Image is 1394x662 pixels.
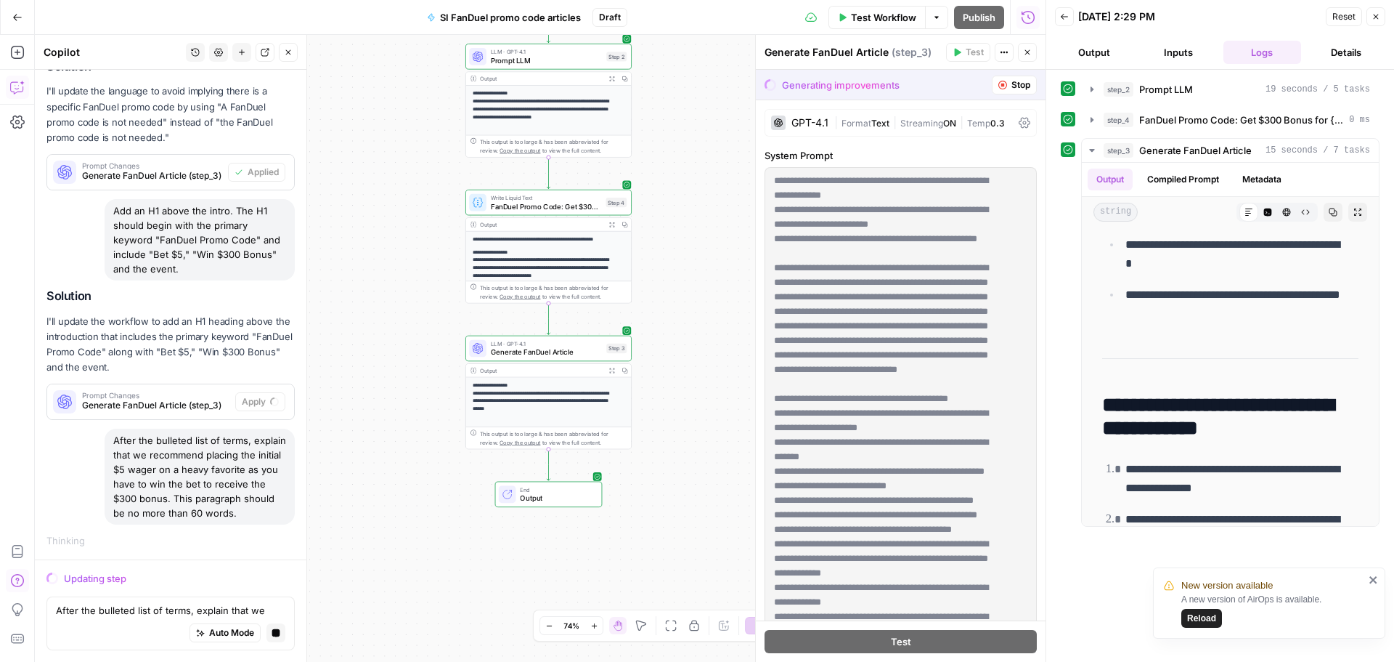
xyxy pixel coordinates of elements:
[1082,139,1379,162] button: 15 seconds / 7 tasks
[85,533,94,548] div: ...
[189,623,261,642] button: Auto Mode
[1139,82,1193,97] span: Prompt LLM
[248,166,279,179] span: Applied
[834,115,841,129] span: |
[954,6,1004,29] button: Publish
[491,347,603,358] span: Generate FanDuel Article
[967,118,990,129] span: Temp
[992,76,1037,94] button: Stop
[465,482,632,507] div: EndOutput
[520,493,592,504] span: Output
[418,6,590,29] button: SI FanDuel promo code articles
[209,626,254,639] span: Auto Mode
[765,45,942,60] div: Generate FanDuel Article
[791,118,828,128] div: GPT-4.1
[765,630,1037,653] button: Test
[871,118,889,129] span: Text
[1139,113,1343,127] span: FanDuel Promo Code: Get $300 Bonus for {{ event_title }}
[963,10,995,25] span: Publish
[828,6,925,29] button: Test Workflow
[64,571,295,586] div: Updating step
[1187,612,1216,625] span: Reload
[891,634,911,649] span: Test
[1307,41,1385,64] button: Details
[1223,41,1302,64] button: Logs
[1138,169,1228,190] button: Compiled Prompt
[520,485,592,494] span: End
[1369,574,1379,586] button: close
[966,46,984,59] span: Test
[1082,108,1379,132] button: 0 ms
[841,118,871,129] span: Format
[480,429,627,447] div: This output is too large & has been abbreviated for review. to view the full content.
[943,118,956,129] span: ON
[1326,7,1362,26] button: Reset
[235,392,285,411] button: Apply
[105,199,295,280] div: Add an H1 above the intro. The H1 should begin with the primary keyword "FanDuel Promo Code" and ...
[105,429,295,525] div: After the bulleted list of terms, explain that we recommend placing the initial $5 wager on a hea...
[889,115,900,129] span: |
[1088,169,1133,190] button: Output
[782,78,900,92] div: Generating improvements
[1139,143,1252,158] span: Generate FanDuel Article
[892,45,932,60] span: ( step_3 )
[1082,163,1379,526] div: 15 seconds / 7 tasks
[1349,113,1370,126] span: 0 ms
[82,169,222,182] span: Generate FanDuel Article (step_3)
[46,533,295,548] div: Thinking
[946,43,990,62] button: Test
[765,148,1037,163] label: System Prompt
[1082,78,1379,101] button: 19 seconds / 5 tasks
[82,392,229,399] span: Prompt Changes
[480,74,602,83] div: Output
[242,395,266,408] span: Apply
[1104,82,1133,97] span: step_2
[1055,41,1133,64] button: Output
[480,283,627,301] div: This output is too large & has been abbreviated for review. to view the full content.
[500,293,540,299] span: Copy the output
[1234,169,1290,190] button: Metadata
[851,10,916,25] span: Test Workflow
[1139,41,1218,64] button: Inputs
[500,148,540,154] span: Copy the output
[82,162,222,169] span: Prompt Changes
[491,47,603,56] span: LLM · GPT-4.1
[46,314,295,376] p: I'll update the workflow to add an H1 heading above the introduction that includes the primary ke...
[547,12,550,43] g: Edge from start to step_2
[1265,144,1370,157] span: 15 seconds / 7 tasks
[491,55,603,66] span: Prompt LLM
[46,84,295,145] p: I'll update the language to avoid implying there is a specific FanDuel promo code by using "A Fan...
[1104,143,1133,158] span: step_3
[480,220,602,229] div: Output
[228,163,285,182] button: Applied
[480,366,602,375] div: Output
[44,45,182,60] div: Copilot
[1332,10,1356,23] span: Reset
[46,60,295,73] h2: Solution
[606,344,627,353] div: Step 3
[465,190,632,304] div: Write Liquid TextFanDuel Promo Code: Get $300 Bonus for {{ event_title }}Step 4Output**** **** **...
[46,289,295,303] h2: Solution
[990,118,1005,129] span: 0.3
[547,449,550,480] g: Edge from step_3 to end
[1181,593,1364,628] div: A new version of AirOps is available.
[1181,609,1222,628] button: Reload
[547,303,550,334] g: Edge from step_4 to step_3
[500,439,540,445] span: Copy the output
[1093,203,1138,222] span: string
[1104,113,1133,127] span: step_4
[956,115,967,129] span: |
[1265,83,1370,96] span: 19 seconds / 5 tasks
[563,620,579,631] span: 74%
[1011,78,1030,92] span: Stop
[491,201,602,211] span: FanDuel Promo Code: Get $300 Bonus for {{ event_title }}
[491,339,603,348] span: LLM · GPT-4.1
[440,10,581,25] span: SI FanDuel promo code articles
[491,193,602,202] span: Write Liquid Text
[900,118,943,129] span: Streaming
[1181,578,1273,593] span: New version available
[606,198,627,207] div: Step 4
[599,11,621,24] span: Draft
[480,137,627,155] div: This output is too large & has been abbreviated for review. to view the full content.
[547,158,550,189] g: Edge from step_2 to step_4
